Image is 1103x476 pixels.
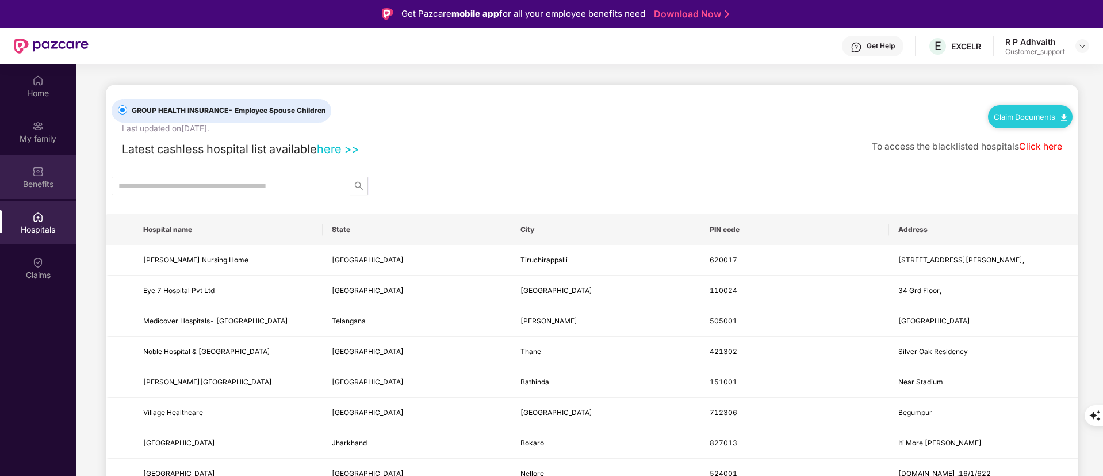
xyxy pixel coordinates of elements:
img: svg+xml;base64,PHN2ZyBpZD0iQ2xhaW0iIHhtbG5zPSJodHRwOi8vd3d3LnczLm9yZy8yMDAwL3N2ZyIgd2lkdGg9IjIwIi... [32,257,44,268]
td: Thane [511,337,700,367]
span: Latest cashless hospital list available [122,142,317,156]
span: Bathinda [520,378,549,386]
span: [GEOGRAPHIC_DATA] [143,439,215,447]
span: [GEOGRAPHIC_DATA] [520,408,592,417]
td: Noble Hospital & Cardiac Care Centre [134,337,323,367]
img: Logo [382,8,393,20]
span: 151001 [710,378,737,386]
img: Stroke [725,8,729,20]
div: Get Help [867,41,895,51]
td: Medicover Hospitals- Karimnagar [134,306,323,337]
td: Telangana [323,306,511,337]
div: R P Adhvaith [1005,36,1065,47]
button: search [350,177,368,195]
span: Bokaro [520,439,544,447]
span: Medicover Hospitals- [GEOGRAPHIC_DATA] [143,317,288,325]
span: GROUP HEALTH INSURANCE [127,105,331,116]
th: Hospital name [134,214,323,245]
div: Get Pazcare for all your employee benefits need [401,7,645,21]
td: Bathinda [511,367,700,398]
span: [GEOGRAPHIC_DATA] [332,378,404,386]
span: 712306 [710,408,737,417]
img: svg+xml;base64,PHN2ZyBpZD0iSG9tZSIgeG1sbnM9Imh0dHA6Ly93d3cudzMub3JnLzIwMDAvc3ZnIiB3aWR0aD0iMjAiIG... [32,75,44,86]
td: West Bengal [323,398,511,428]
span: [PERSON_NAME] Nursing Home [143,256,248,264]
td: Silver Oak Residency [889,337,1078,367]
span: 620017 [710,256,737,264]
span: search [350,181,367,191]
div: Last updated on [DATE] . [122,123,209,135]
td: Begampur [511,398,700,428]
span: - Employee Spouse Children [228,106,326,115]
td: Punjab [323,367,511,398]
span: Silver Oak Residency [898,347,968,356]
td: Near Stadium [889,367,1078,398]
span: [GEOGRAPHIC_DATA] [520,286,592,295]
span: Tiruchirappalli [520,256,568,264]
td: Delhi [323,276,511,306]
span: Eye 7 Hospital Pvt Ltd [143,286,215,295]
a: Claim Documents [994,112,1067,121]
strong: mobile app [451,8,499,19]
td: Shiv Shakti Hospital And Research Centre [134,428,323,459]
span: 421302 [710,347,737,356]
img: svg+xml;base64,PHN2ZyBpZD0iSGVscC0zMngzMiIgeG1sbnM9Imh0dHA6Ly93d3cudzMub3JnLzIwMDAvc3ZnIiB3aWR0aD... [851,41,862,53]
span: [PERSON_NAME] [520,317,577,325]
img: svg+xml;base64,PHN2ZyB3aWR0aD0iMjAiIGhlaWdodD0iMjAiIHZpZXdCb3g9IjAgMCAyMCAyMCIgZmlsbD0ibm9uZSIgeG... [32,120,44,132]
td: Maharashtra [323,337,511,367]
div: Customer_support [1005,47,1065,56]
td: Iti More Chas [889,428,1078,459]
span: 34 Grd Floor, [898,286,941,295]
th: PIN code [700,214,889,245]
span: Near Stadium [898,378,943,386]
img: New Pazcare Logo [14,39,89,54]
td: Begumpur [889,398,1078,428]
img: svg+xml;base64,PHN2ZyBpZD0iSG9zcGl0YWxzIiB4bWxucz0iaHR0cDovL3d3dy53My5vcmcvMjAwMC9zdmciIHdpZHRoPS... [32,211,44,223]
span: [GEOGRAPHIC_DATA] [332,286,404,295]
td: 34 Grd Floor, [889,276,1078,306]
span: [GEOGRAPHIC_DATA] [898,317,970,325]
span: 110024 [710,286,737,295]
td: Jharkhand [323,428,511,459]
td: Chhabra Hospital [134,367,323,398]
span: [GEOGRAPHIC_DATA] [332,408,404,417]
span: Village Healthcare [143,408,203,417]
a: Click here [1019,141,1062,152]
span: Thane [520,347,541,356]
td: Eye 7 Hospital Pvt Ltd [134,276,323,306]
td: Bokaro [511,428,700,459]
span: Telangana [332,317,366,325]
span: 827013 [710,439,737,447]
td: 50,Bishop Road, [889,245,1078,276]
span: [GEOGRAPHIC_DATA] [332,256,404,264]
th: City [511,214,700,245]
span: Address [898,225,1068,234]
td: Tiruchirappalli [511,245,700,276]
a: here >> [317,142,359,156]
span: Iti More [PERSON_NAME] [898,439,982,447]
td: New Delhi [511,276,700,306]
th: Address [889,214,1078,245]
span: Noble Hospital & [GEOGRAPHIC_DATA] [143,347,270,356]
span: [STREET_ADDRESS][PERSON_NAME], [898,256,1024,264]
div: EXCELR [951,41,981,52]
a: Download Now [654,8,726,20]
th: State [323,214,511,245]
img: svg+xml;base64,PHN2ZyB4bWxucz0iaHR0cDovL3d3dy53My5vcmcvMjAwMC9zdmciIHdpZHRoPSIxMC40IiBoZWlnaHQ9Ij... [1061,114,1067,121]
td: Karim Nagar [511,306,700,337]
span: To access the blacklisted hospitals [872,141,1019,152]
img: svg+xml;base64,PHN2ZyBpZD0iQmVuZWZpdHMiIHhtbG5zPSJodHRwOi8vd3d3LnczLm9yZy8yMDAwL3N2ZyIgd2lkdGg9Ij... [32,166,44,177]
span: [GEOGRAPHIC_DATA] [332,347,404,356]
td: Deepan Nursing Home [134,245,323,276]
img: svg+xml;base64,PHN2ZyBpZD0iRHJvcGRvd24tMzJ4MzIiIHhtbG5zPSJodHRwOi8vd3d3LnczLm9yZy8yMDAwL3N2ZyIgd2... [1078,41,1087,51]
span: Hospital name [143,225,313,234]
span: Jharkhand [332,439,367,447]
td: Village Healthcare [134,398,323,428]
td: Tamil Nadu [323,245,511,276]
span: Begumpur [898,408,932,417]
span: E [935,39,941,53]
span: [PERSON_NAME][GEOGRAPHIC_DATA] [143,378,272,386]
td: Karimnagar [889,306,1078,337]
span: 505001 [710,317,737,325]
